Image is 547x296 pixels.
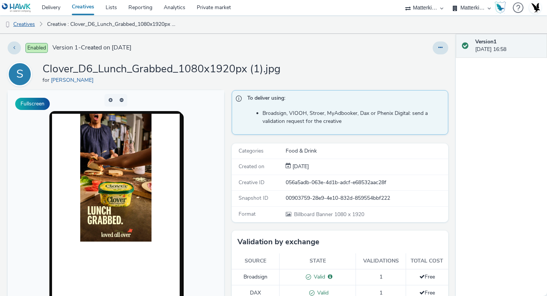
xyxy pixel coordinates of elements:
[52,43,131,52] span: Version 1 - Created on [DATE]
[232,269,280,285] td: Broadsign
[356,253,406,269] th: Validations
[406,253,448,269] th: Total cost
[43,76,51,84] span: for
[43,15,180,33] a: Creative : Clover_D6_Lunch_Grabbed_1080x1920px (1).jpg
[293,211,364,218] span: 1080 x 1920
[379,273,383,280] span: 1
[51,76,96,84] a: [PERSON_NAME]
[239,163,264,170] span: Created on
[286,194,447,202] div: 00903759-28e9-4e10-832d-859554bbf222
[15,98,50,110] button: Fullscreen
[237,236,319,248] h3: Validation by exchange
[8,70,35,78] a: S
[495,2,506,14] img: Hawk Academy
[286,179,447,186] div: 056a5adb-063e-4d1b-adcf-e68532aac28f
[239,179,264,186] span: Creative ID
[43,62,280,76] h1: Clover_D6_Lunch_Grabbed_1080x1920px (1).jpg
[247,94,440,104] span: To deliver using:
[239,194,268,202] span: Snapshot ID
[16,64,24,85] div: S
[294,211,334,218] span: Billboard Banner
[73,24,144,151] img: Advertisement preview
[280,253,356,269] th: State
[239,210,256,218] span: Format
[291,163,309,170] div: Creation 08 July 2025, 16:58
[311,273,325,280] span: Valid
[232,253,280,269] th: Source
[239,147,264,154] span: Categories
[475,38,496,45] strong: Version 1
[291,163,309,170] span: [DATE]
[2,3,31,13] img: undefined Logo
[495,2,509,14] a: Hawk Academy
[475,38,541,54] div: [DATE] 16:58
[419,273,435,280] span: Free
[4,21,11,29] img: dooh
[25,43,48,53] span: Enabled
[530,2,541,13] img: Account UK
[286,147,447,155] div: Food & Drink
[262,110,444,125] li: Broadsign, VIOOH, Stroer, MyAdbooker, Dax or Phenix Digital: send a validation request for the cr...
